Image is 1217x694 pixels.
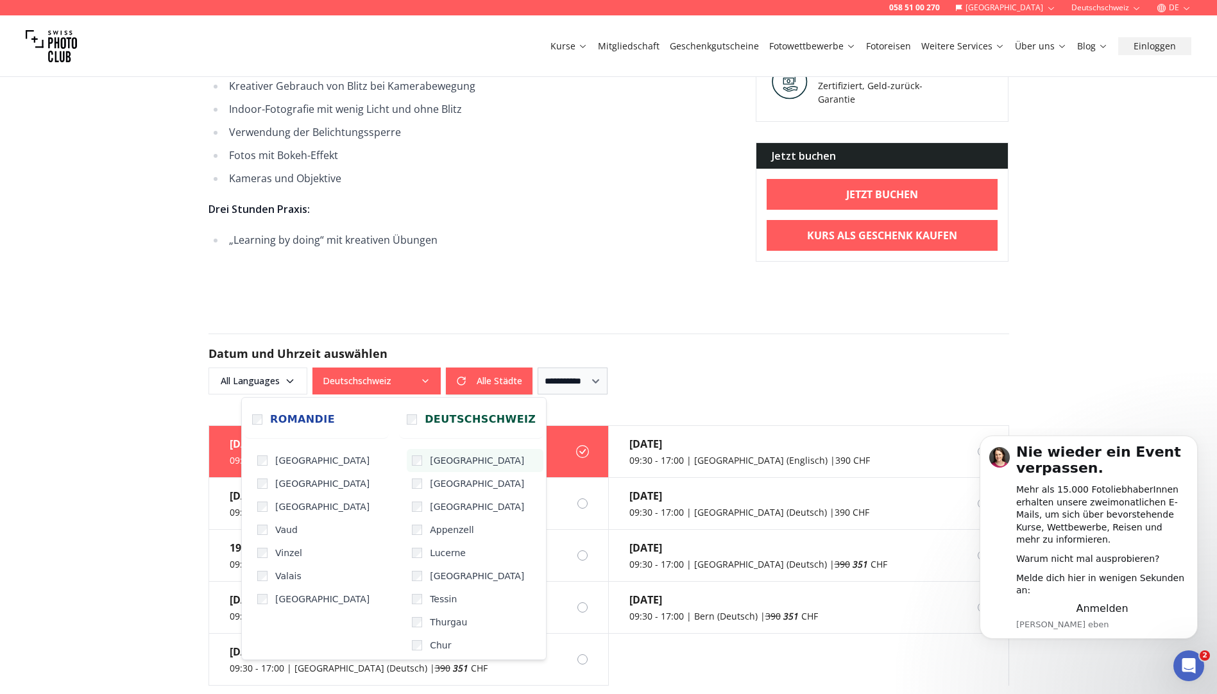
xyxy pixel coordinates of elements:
a: Blog [1077,40,1108,53]
input: Appenzell [412,525,422,535]
button: Mitgliedschaft [593,37,665,55]
b: Jetzt buchen [846,187,918,202]
span: Tessin [430,593,457,605]
button: Alle Städte [446,368,532,394]
input: Chur [412,640,422,650]
div: [DATE] [230,436,470,452]
span: Thurgau [430,616,467,629]
div: [DATE] [629,436,870,452]
span: [GEOGRAPHIC_DATA] [430,454,524,467]
span: Lucerne [430,546,466,559]
a: Fotowettbewerbe [769,40,856,53]
span: Romandie [270,412,335,427]
div: 09:30 - 17:00 | [GEOGRAPHIC_DATA] (Englisch) | CHF [230,610,488,623]
a: Mitgliedschaft [598,40,660,53]
button: Deutschschweiz [312,368,441,394]
input: [GEOGRAPHIC_DATA] [412,571,422,581]
div: [DATE] [629,540,887,555]
a: Jetzt buchen [767,179,998,210]
button: Fotowettbewerbe [764,37,861,55]
a: Kurse [550,40,588,53]
a: Geschenkgutscheine [670,40,759,53]
b: Kurs als Geschenk kaufen [807,228,957,243]
div: 19. Okt. [230,540,400,555]
input: [GEOGRAPHIC_DATA] [257,502,268,512]
div: [DATE] [230,592,488,607]
span: 390 [835,558,850,570]
input: Thurgau [412,617,422,627]
a: Fotoreisen [866,40,911,53]
button: Kurse [545,37,593,55]
div: [DATE] [230,644,488,659]
span: [GEOGRAPHIC_DATA] [275,454,370,467]
button: Weitere Services [916,37,1010,55]
span: [GEOGRAPHIC_DATA] [430,477,524,490]
div: 09:30 - 17:00 | [GEOGRAPHIC_DATA] (Deutsch) | CHF [629,558,887,571]
div: Jetzt buchen [756,143,1008,169]
input: Lucerne [412,548,422,558]
span: [GEOGRAPHIC_DATA] [275,593,370,605]
iframe: Intercom live chat [1173,650,1204,681]
li: Indoor-Fotografie mit wenig Licht und ohne Blitz [225,100,735,118]
div: 09:30 - 17:00 | Bern (Deutsch) | 390 CHF [230,558,400,571]
div: [DATE] [629,488,869,504]
button: Blog [1072,37,1113,55]
div: 09:30 - 17:00 | [GEOGRAPHIC_DATA] (Englisch) | 390 CHF [629,454,870,467]
div: 09:30 - 17:00 | [GEOGRAPHIC_DATA] (Deutsch) | 390 CHF [230,454,470,467]
div: 09:30 - 17:00 | Bern (Deutsch) | CHF [629,610,818,623]
iframe: Intercom notifications Nachricht [960,428,1217,659]
em: 351 [783,610,799,622]
input: [GEOGRAPHIC_DATA] [257,455,268,466]
li: Fotos mit Bokeh-Effekt [225,146,735,164]
a: Kurs als Geschenk kaufen [767,220,998,251]
a: 058 51 00 270 [889,3,940,13]
button: Geschenkgutscheine [665,37,764,55]
li: „Learning by doing“ mit kreativen Übungen [225,231,735,249]
span: [GEOGRAPHIC_DATA] [275,500,370,513]
span: Appenzell [430,523,474,536]
span: 2 [1200,650,1210,661]
div: [DATE] [629,592,818,607]
input: [GEOGRAPHIC_DATA] [257,594,268,604]
input: [GEOGRAPHIC_DATA] [257,478,268,489]
em: 351 [853,558,868,570]
input: Vaud [257,525,268,535]
span: All Languages [210,369,305,393]
a: Weitere Services [921,40,1005,53]
div: 09:30 - 17:00 | [GEOGRAPHIC_DATA] (Englisch) | 390 CHF [230,506,470,519]
input: [GEOGRAPHIC_DATA] [412,502,422,512]
span: [GEOGRAPHIC_DATA] [430,500,524,513]
li: Kreativer Gebrauch von Blitz bei Kamerabewegung [225,77,735,95]
button: Fotoreisen [861,37,916,55]
input: [GEOGRAPHIC_DATA] [412,478,422,489]
span: 390 [435,662,450,674]
button: Einloggen [1118,37,1191,55]
span: Vaud [275,523,298,536]
input: Romandie [252,414,262,425]
input: [GEOGRAPHIC_DATA] [412,455,422,466]
div: [DATE] [230,488,470,504]
input: Deutschschweiz [407,414,417,425]
h2: Datum und Uhrzeit auswählen [209,344,1009,362]
input: Tessin [412,594,422,604]
span: [GEOGRAPHIC_DATA] [430,570,524,582]
button: All Languages [209,368,307,394]
span: 390 [765,610,781,622]
li: Verwendung der Belichtungssperre [225,123,735,141]
div: Deutschschweiz [241,397,547,660]
span: Vinzel [275,546,302,559]
div: 09:30 - 17:00 | [GEOGRAPHIC_DATA] (Deutsch) | 390 CHF [629,506,869,519]
strong: Drei Stunden Praxis: [209,202,310,216]
input: Vinzel [257,548,268,558]
button: Über uns [1010,37,1072,55]
a: Über uns [1015,40,1067,53]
